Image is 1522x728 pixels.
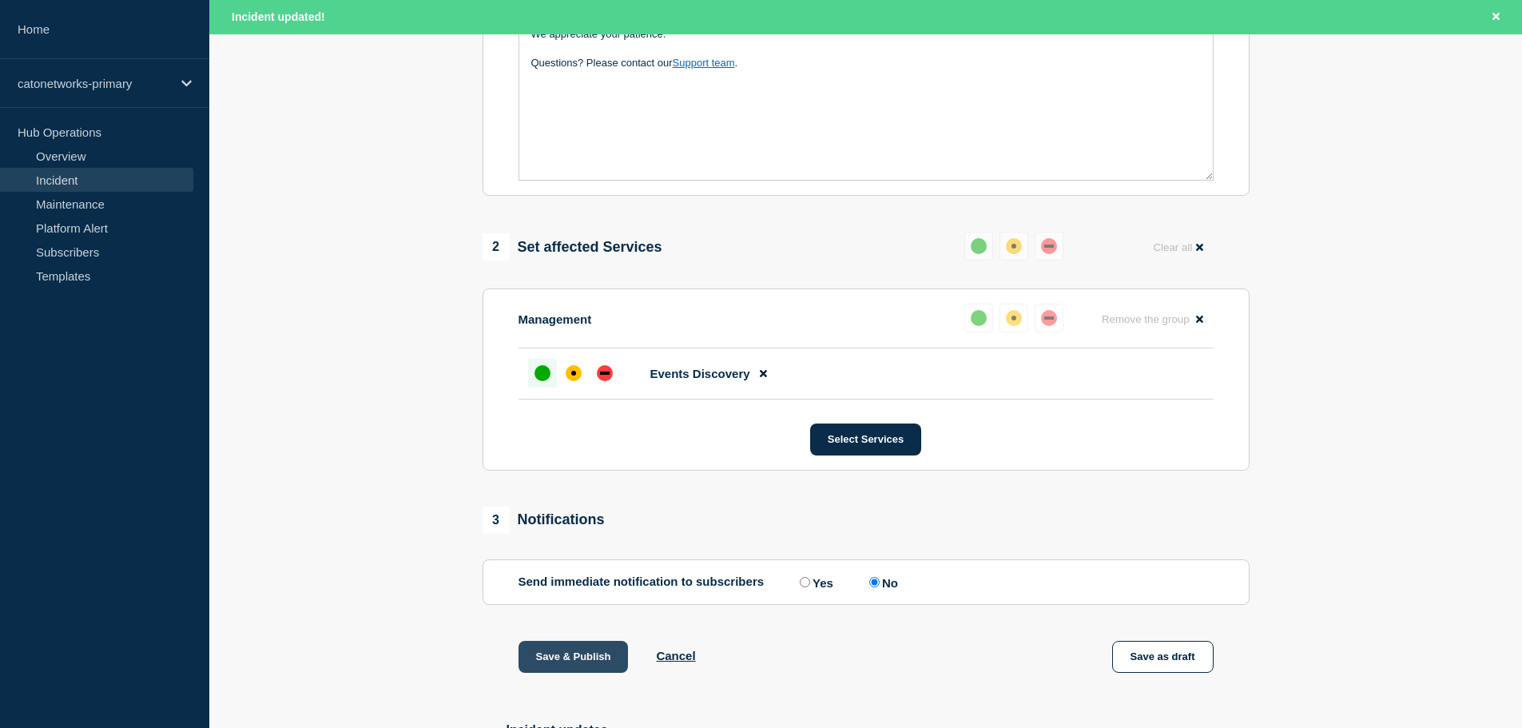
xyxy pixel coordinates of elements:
[18,77,171,90] p: catonetworks-primary
[483,507,605,534] div: Notifications
[519,575,765,590] p: Send immediate notification to subscribers
[1035,304,1063,332] button: down
[1035,232,1063,261] button: down
[869,577,880,587] input: No
[1041,238,1057,254] div: down
[232,10,325,23] span: Incident updated!
[1092,304,1214,335] button: Remove the group
[650,367,750,380] span: Events Discovery
[971,310,987,326] div: up
[483,507,510,534] span: 3
[964,232,993,261] button: up
[1112,641,1214,673] button: Save as draft
[534,365,550,381] div: up
[1041,310,1057,326] div: down
[483,233,662,261] div: Set affected Services
[865,575,898,590] label: No
[800,577,810,587] input: Yes
[566,365,582,381] div: affected
[531,27,1201,42] p: We appreciate your patience.
[1006,310,1022,326] div: affected
[1102,313,1190,325] span: Remove the group
[597,365,613,381] div: down
[519,641,629,673] button: Save & Publish
[1143,232,1213,263] button: Clear all
[999,232,1028,261] button: affected
[531,56,1201,70] p: Questions? Please contact our .
[1486,8,1506,26] button: Close banner
[964,304,993,332] button: up
[796,575,833,590] label: Yes
[656,649,695,662] button: Cancel
[673,57,735,69] a: Support team
[971,238,987,254] div: up
[999,304,1028,332] button: affected
[519,312,592,326] p: Management
[810,424,921,455] button: Select Services
[1006,238,1022,254] div: affected
[519,575,1214,590] div: Send immediate notification to subscribers
[483,233,510,261] span: 2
